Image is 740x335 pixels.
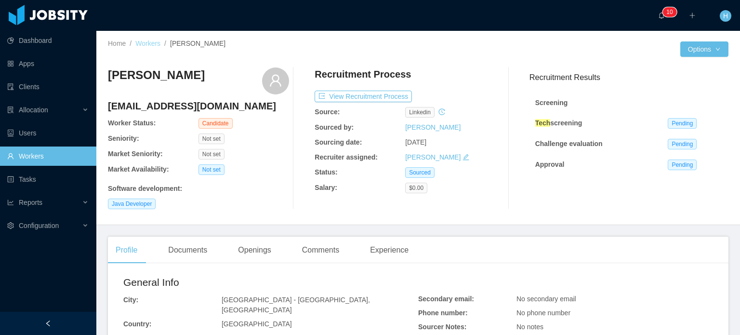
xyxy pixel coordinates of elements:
[405,138,426,146] span: [DATE]
[164,40,166,47] span: /
[315,153,378,161] b: Recruiter assigned:
[108,119,156,127] b: Worker Status:
[315,123,354,131] b: Sourced by:
[108,134,139,142] b: Seniority:
[418,309,468,317] b: Phone number:
[7,199,14,206] i: icon: line-chart
[222,296,370,314] span: [GEOGRAPHIC_DATA] - [GEOGRAPHIC_DATA], [GEOGRAPHIC_DATA]
[666,7,670,17] p: 1
[7,31,89,50] a: icon: pie-chartDashboard
[135,40,160,47] a: Workers
[269,74,282,87] i: icon: user
[7,54,89,73] a: icon: appstoreApps
[535,119,551,127] ah_el_jm_1757639839554: Tech
[418,295,474,303] b: Secondary email:
[19,222,59,229] span: Configuration
[723,10,728,22] span: H
[108,150,163,158] b: Market Seniority:
[7,77,89,96] a: icon: auditClients
[668,160,697,170] span: Pending
[108,165,169,173] b: Market Availability:
[680,41,728,57] button: Optionsicon: down
[198,134,225,144] span: Not set
[670,7,673,17] p: 0
[315,108,340,116] b: Source:
[668,118,697,129] span: Pending
[222,320,292,328] span: [GEOGRAPHIC_DATA]
[418,323,466,331] b: Sourcer Notes:
[535,140,603,147] strong: Challenge evaluation
[535,161,565,168] strong: Approval
[662,7,676,17] sup: 10
[658,12,665,19] i: icon: bell
[7,107,14,113] i: icon: solution
[405,107,435,118] span: linkedin
[108,199,156,209] span: Java Developer
[315,93,412,100] a: icon: exportView Recruitment Process
[7,170,89,189] a: icon: profileTasks
[535,99,568,107] strong: Screening
[315,184,337,191] b: Salary:
[516,295,576,303] span: No secondary email
[315,168,337,176] b: Status:
[405,153,461,161] a: [PERSON_NAME]
[405,167,435,178] span: Sourced
[19,199,42,206] span: Reports
[405,123,461,131] a: [PERSON_NAME]
[315,67,411,81] h4: Recruitment Process
[108,40,126,47] a: Home
[130,40,132,47] span: /
[362,237,416,264] div: Experience
[438,108,445,115] i: icon: history
[689,12,696,19] i: icon: plus
[19,106,48,114] span: Allocation
[516,323,543,331] span: No notes
[170,40,225,47] span: [PERSON_NAME]
[108,237,145,264] div: Profile
[462,154,469,161] i: icon: edit
[123,296,138,304] b: City:
[668,139,697,149] span: Pending
[315,91,412,102] button: icon: exportView Recruitment Process
[405,183,427,193] span: $0.00
[7,123,89,143] a: icon: robotUsers
[529,71,728,83] h3: Recruitment Results
[198,118,233,129] span: Candidate
[198,164,225,175] span: Not set
[198,149,225,160] span: Not set
[7,147,89,166] a: icon: userWorkers
[315,138,362,146] b: Sourcing date:
[7,222,14,229] i: icon: setting
[535,119,582,127] strong: screening
[230,237,279,264] div: Openings
[294,237,347,264] div: Comments
[516,309,570,317] span: No phone number
[108,67,205,83] h3: [PERSON_NAME]
[123,320,151,328] b: Country:
[123,275,418,290] h2: General Info
[108,99,289,113] h4: [EMAIL_ADDRESS][DOMAIN_NAME]
[108,185,182,192] b: Software development :
[160,237,215,264] div: Documents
